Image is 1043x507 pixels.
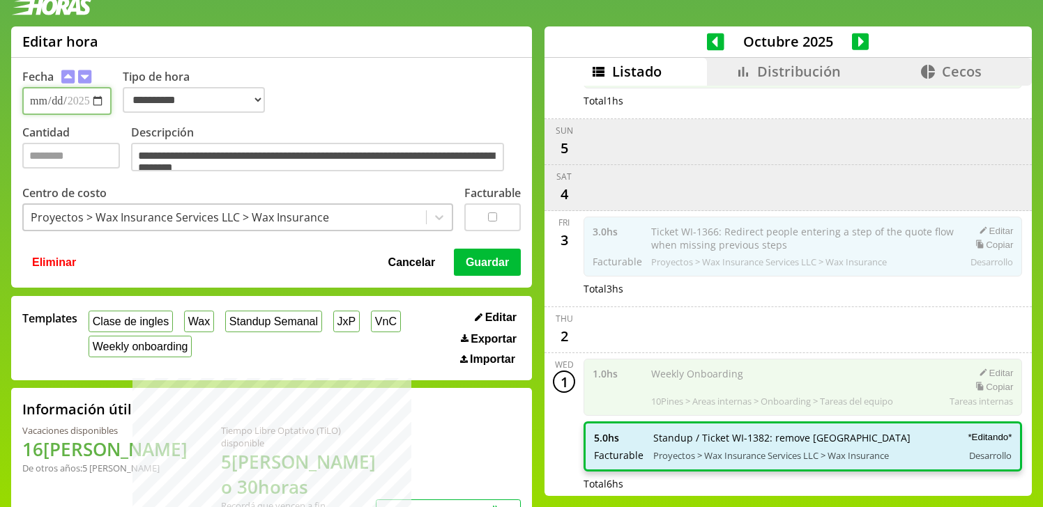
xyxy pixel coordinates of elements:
button: Guardar [454,249,521,275]
div: Proyectos > Wax Insurance Services LLC > Wax Insurance [31,210,329,225]
label: Facturable [464,185,521,201]
label: Descripción [131,125,521,175]
div: Tiempo Libre Optativo (TiLO) disponible [221,424,376,449]
h1: 16 [PERSON_NAME] [22,437,188,462]
textarea: Descripción [131,143,504,172]
div: Wed [555,359,574,370]
button: Editar [471,311,521,325]
div: Total 3 hs [584,282,1022,295]
h1: 5 [PERSON_NAME] o 30 horas [221,449,376,499]
button: VnC [371,311,401,332]
div: Total 1 hs [584,94,1022,107]
label: Cantidad [22,125,131,175]
span: Distribución [757,62,841,81]
div: Fri [558,217,570,228]
div: scrollable content [545,86,1032,494]
div: Sun [556,125,573,136]
button: Exportar [457,332,521,346]
div: Thu [556,313,573,325]
label: Tipo de hora [123,69,276,115]
div: De otros años: 5 [PERSON_NAME] [22,462,188,474]
span: Listado [612,62,662,81]
div: 4 [553,182,575,205]
span: Cecos [942,62,982,81]
span: Exportar [471,333,517,345]
button: Standup Semanal [225,311,322,332]
div: Vacaciones disponibles [22,424,188,437]
button: JxP [333,311,360,332]
h2: Información útil [22,400,132,419]
div: 5 [553,136,575,159]
button: Cancelar [384,249,440,275]
div: 3 [553,228,575,251]
h1: Editar hora [22,32,98,51]
button: Wax [184,311,214,332]
span: Templates [22,311,77,326]
button: Eliminar [28,249,80,275]
span: Editar [485,311,517,324]
div: Total 6 hs [584,477,1022,490]
span: Octubre 2025 [724,32,852,51]
span: Importar [470,353,515,366]
input: Cantidad [22,143,120,169]
div: Sat [556,171,572,182]
div: 1 [553,370,575,393]
button: Weekly onboarding [89,336,192,357]
button: Clase de ingles [89,311,173,332]
label: Fecha [22,69,54,84]
select: Tipo de hora [123,87,265,113]
div: 2 [553,325,575,347]
label: Centro de costo [22,185,107,201]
